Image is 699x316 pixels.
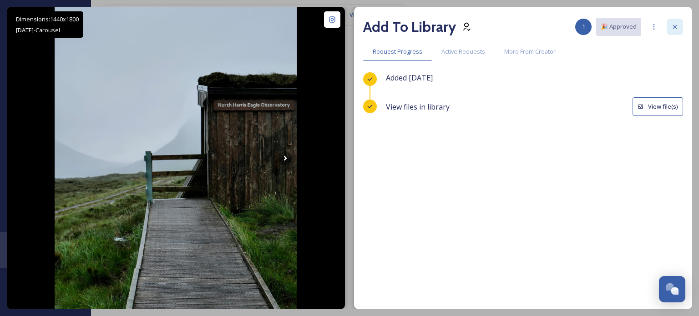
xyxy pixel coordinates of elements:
span: Added [DATE] [386,73,433,83]
button: Open Chat [659,276,685,302]
button: View file(s) [633,97,683,116]
button: 🎉 Approved [596,18,641,35]
span: Dimensions: 1440 x 1800 [16,15,79,23]
span: 1 [582,22,585,31]
img: Tough conditions ……. #anotherescape #wildplaces #visitouterhebrides #wildscotland #moodyscotland ... [55,7,297,309]
span: Active Requests [441,47,485,56]
span: [DATE] - Carousel [16,26,60,34]
span: More From Creator [504,47,556,56]
h2: Add To Library [363,16,456,38]
span: View files in library [386,101,450,112]
span: Request Progress [373,47,422,56]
